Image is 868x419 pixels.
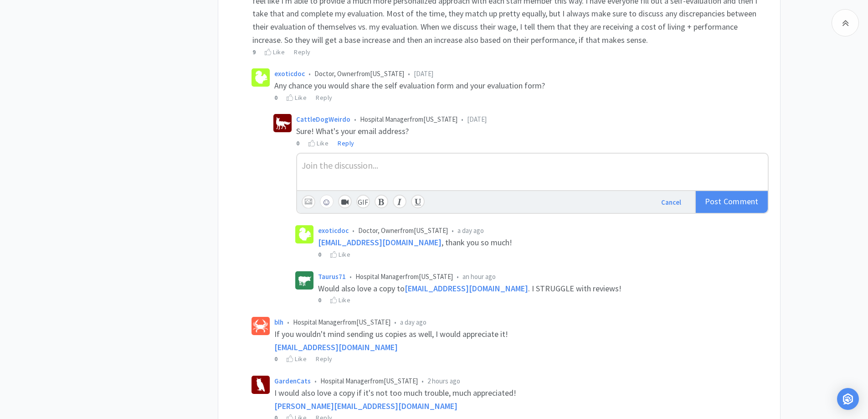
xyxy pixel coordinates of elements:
[457,272,459,281] span: •
[318,226,349,235] a: exoticdoc
[274,342,398,352] a: [EMAIL_ADDRESS][DOMAIN_NAME]
[308,138,329,148] div: Like
[352,226,354,235] span: •
[274,377,311,385] a: GardenCats
[308,69,311,78] span: •
[837,388,859,410] div: Open Intercom Messenger
[274,376,769,387] div: Hospital Manager from [US_STATE]
[274,68,769,79] div: Doctor, Owner from [US_STATE]
[318,283,405,294] span: Would also love a copy to
[294,47,311,57] div: Reply
[287,93,307,103] div: Like
[462,272,496,281] span: an hour ago
[274,318,283,326] a: blh
[274,317,769,328] div: Hospital Manager from [US_STATE]
[274,93,278,102] strong: 0
[354,115,356,124] span: •
[657,191,686,213] a: Cancel
[400,318,426,326] span: a day ago
[318,271,769,282] div: Hospital Manager from [US_STATE]
[318,250,322,259] strong: 0
[394,318,396,326] span: •
[314,377,317,385] span: •
[421,377,424,385] span: •
[287,354,307,364] div: Like
[414,69,433,78] span: [DATE]
[457,226,484,235] span: a day ago
[296,139,300,147] strong: 0
[274,401,457,411] a: [PERSON_NAME][EMAIL_ADDRESS][DOMAIN_NAME]
[274,355,278,363] strong: 0
[427,377,460,385] span: 2 hours ago
[442,237,512,248] span: , thank you so much!
[296,126,409,136] span: Sure! What's your email address?
[695,191,768,213] div: Post
[320,195,334,208] button: ☺
[296,114,769,125] div: Hospital Manager from [US_STATE]
[467,115,487,124] span: [DATE]
[296,115,350,124] a: CattleDogWeirdo
[274,329,508,339] span: If you wouldn't mind sending us copies as well, I would appreciate it!
[461,115,463,124] span: •
[528,283,621,294] span: . I STRUGGLE with reviews!
[318,225,769,236] div: Doctor, Owner from [US_STATE]
[330,295,350,305] div: Like
[405,283,528,294] a: [EMAIL_ADDRESS][DOMAIN_NAME]
[408,69,410,78] span: •
[724,196,759,207] span: Comment
[316,354,333,364] div: Reply
[452,226,454,235] span: •
[287,318,289,326] span: •
[318,272,346,281] a: Taurus71
[316,93,333,103] div: Reply
[274,69,305,78] a: exoticdoc
[356,195,370,208] div: GIF
[265,47,285,57] div: Like
[252,48,256,56] strong: 9
[318,237,442,248] a: [EMAIL_ADDRESS][DOMAIN_NAME]
[349,272,352,281] span: •
[338,138,354,148] div: Reply
[274,388,516,398] span: I would also love a copy if it's not too much trouble, much appreciated!
[330,249,350,259] div: Like
[274,80,545,91] span: Any chance you would share the self evaluation form and your evaluation form?
[318,296,322,304] strong: 0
